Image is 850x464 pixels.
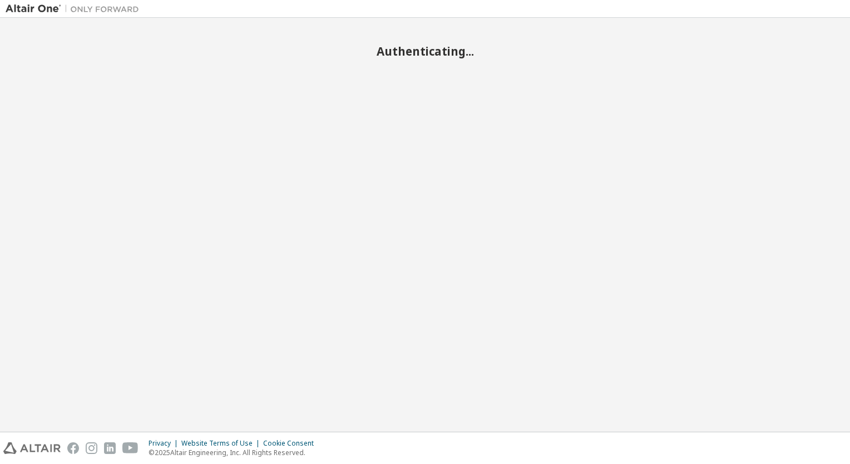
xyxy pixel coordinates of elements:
[149,439,181,448] div: Privacy
[67,442,79,454] img: facebook.svg
[6,3,145,14] img: Altair One
[181,439,263,448] div: Website Terms of Use
[263,439,320,448] div: Cookie Consent
[86,442,97,454] img: instagram.svg
[122,442,139,454] img: youtube.svg
[6,44,844,58] h2: Authenticating...
[149,448,320,457] p: © 2025 Altair Engineering, Inc. All Rights Reserved.
[3,442,61,454] img: altair_logo.svg
[104,442,116,454] img: linkedin.svg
